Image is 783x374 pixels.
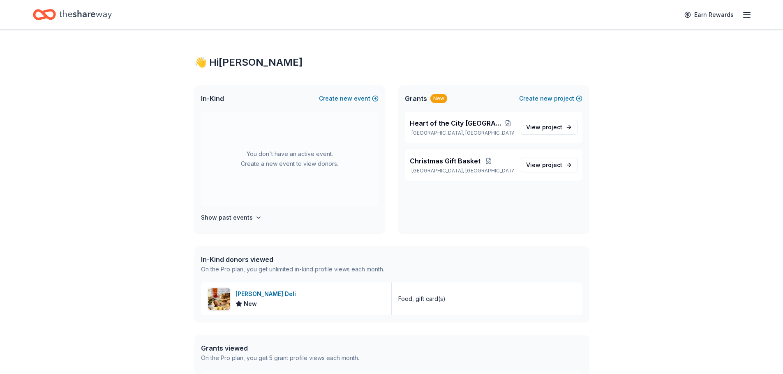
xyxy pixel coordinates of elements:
a: Home [33,5,112,24]
div: In-Kind donors viewed [201,255,384,264]
img: Image for McAlister's Deli [208,288,230,310]
a: Earn Rewards [679,7,739,22]
span: View [526,122,562,132]
span: project [542,161,562,168]
span: New [244,299,257,309]
div: 👋 Hi [PERSON_NAME] [194,56,589,69]
div: Grants viewed [201,343,359,353]
a: View project [521,120,577,135]
button: Createnewproject [519,94,582,103]
p: [GEOGRAPHIC_DATA], [GEOGRAPHIC_DATA] [410,167,514,174]
div: On the Pro plan, you get 5 grant profile views each month. [201,353,359,363]
span: Christmas Gift Basket [410,156,480,166]
button: Createnewevent [319,94,379,103]
div: [PERSON_NAME] Deli [236,289,299,299]
p: [GEOGRAPHIC_DATA], [GEOGRAPHIC_DATA] [410,130,514,136]
span: In-Kind [201,94,224,103]
span: View [526,160,562,170]
span: Grants [405,94,427,103]
span: new [540,94,552,103]
a: View project [521,158,577,172]
button: Show past events [201,213,262,223]
div: On the Pro plan, you get unlimited in-kind profile views each month. [201,264,384,274]
span: project [542,124,562,131]
h4: Show past events [201,213,253,223]
div: Food, gift card(s) [398,294,446,304]
div: You don't have an active event. Create a new event to view donors. [201,112,379,206]
div: New [430,94,447,103]
span: new [340,94,352,103]
span: Heart of the City [GEOGRAPHIC_DATA] [410,118,502,128]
